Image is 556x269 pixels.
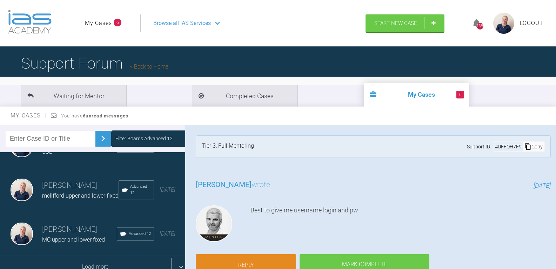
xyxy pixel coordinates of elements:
div: Best to give me username login and pw [250,205,551,245]
div: Tier 3: Full Mentoring [202,141,254,152]
h3: wrote... [196,179,275,191]
span: mclifford upper and lower fixed [42,192,119,199]
img: Olivia Nixon [11,223,33,245]
input: Enter Case ID or Title [6,131,95,147]
img: logo-light.3e3ef733.png [8,10,52,34]
span: 6 [456,91,464,98]
span: [PERSON_NAME] [196,180,252,189]
img: profile.png [493,13,514,34]
span: [DATE] [160,186,175,193]
h1: Support Forum [21,51,168,76]
span: Start New Case [374,20,417,26]
a: Start New Case [366,14,444,32]
li: Waiting for Mentor [21,85,126,107]
span: Support ID [467,143,490,150]
span: My Cases [11,112,47,119]
span: 6 [114,19,121,26]
div: 1288 [477,23,483,30]
div: Filter Boards: Advanced 12 [115,135,173,142]
li: Completed Cases [192,85,297,107]
li: My Cases [364,83,469,107]
a: My Cases [85,19,112,28]
span: You have [61,113,129,119]
h3: [PERSON_NAME] [42,224,117,236]
div: # UFFQH7F9 [494,143,523,150]
strong: 6 unread messages [83,113,128,119]
img: chevronRight.28bd32b0.svg [98,133,109,144]
span: Browse all IAS Services [153,19,211,28]
span: Advanced 12 [130,184,151,196]
img: Olivia Nixon [11,179,33,201]
a: Logout [520,19,543,28]
img: Ross Hobson [196,205,232,242]
span: MC upper and lower fixed [42,236,105,243]
div: Copy [523,142,544,151]
h3: [PERSON_NAME] [42,180,119,192]
a: Back to Home [130,63,168,70]
span: Advanced 12 [129,231,151,237]
span: [DATE] [534,182,551,189]
span: [DATE] [160,230,175,237]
